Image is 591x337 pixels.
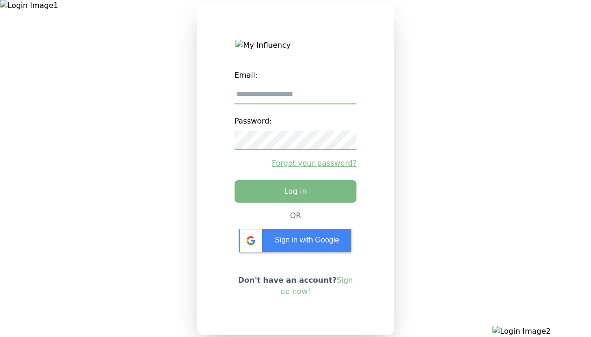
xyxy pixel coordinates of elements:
[290,210,301,221] div: OR
[235,112,357,131] label: Password:
[239,229,351,252] div: Sign in with Google
[235,158,357,169] a: Forgot your password?
[235,275,357,297] p: Don't have an account?
[492,326,591,337] img: Login Image2
[235,180,357,203] button: Log in
[275,236,339,244] span: Sign in with Google
[235,66,357,85] label: Email:
[235,40,355,51] img: My Influency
